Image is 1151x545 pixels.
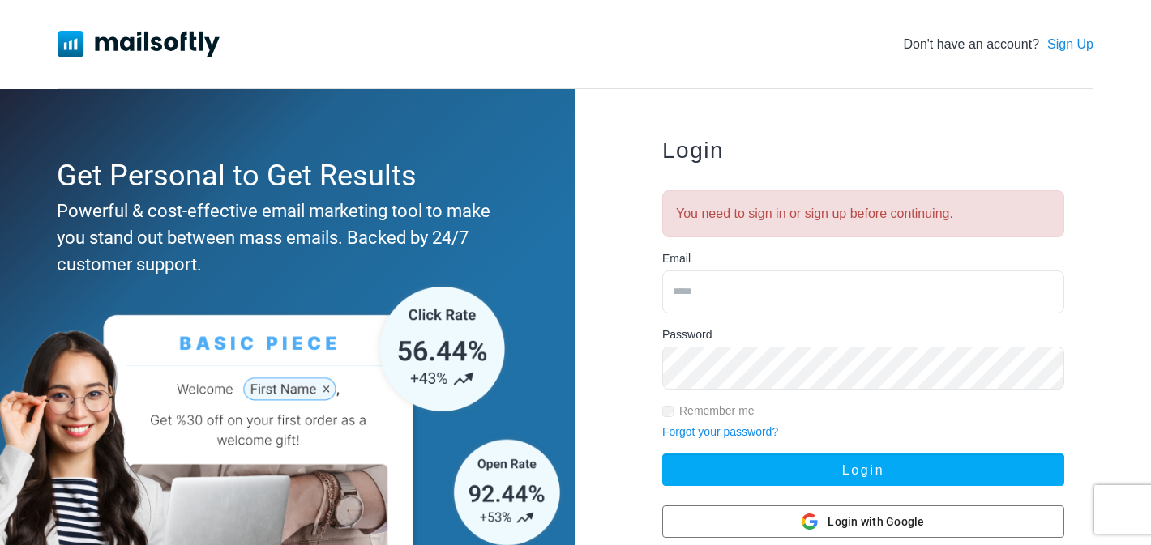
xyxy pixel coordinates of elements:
div: You need to sign in or sign up before continuing. [662,190,1064,237]
a: Forgot your password? [662,425,778,438]
div: Don't have an account? [903,35,1093,54]
div: Powerful & cost-effective email marketing tool to make you stand out between mass emails. Backed ... [57,198,511,278]
label: Remember me [679,402,755,419]
a: Sign Up [1047,35,1093,54]
span: Login [662,138,724,163]
label: Email [662,250,691,267]
span: Login with Google [828,513,924,530]
button: Login with Google [662,505,1064,538]
button: Login [662,453,1064,486]
img: Mailsoftly [58,31,220,57]
div: Get Personal to Get Results [57,154,511,198]
label: Password [662,326,712,343]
